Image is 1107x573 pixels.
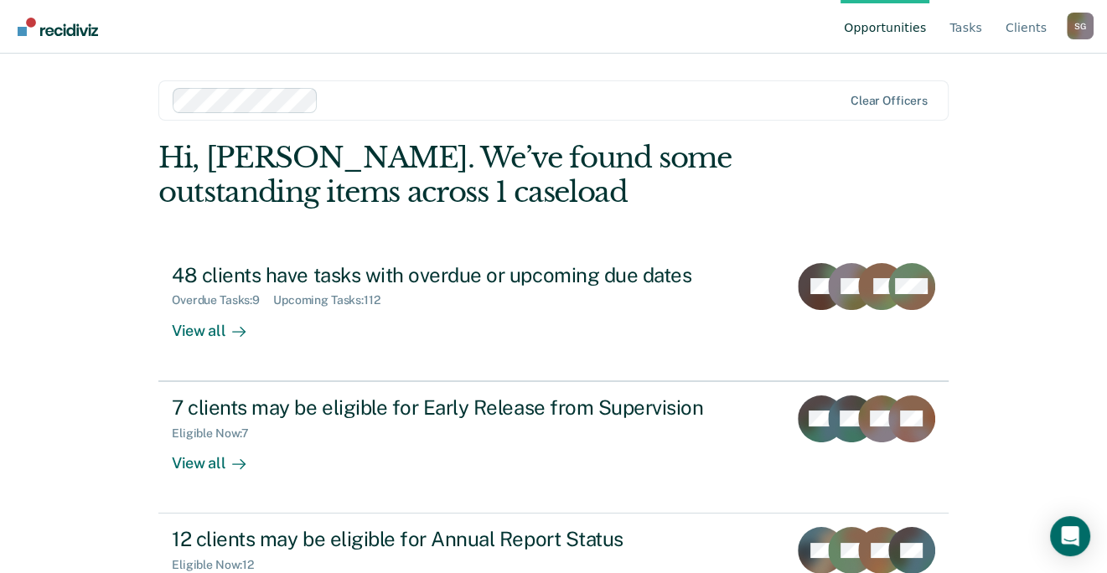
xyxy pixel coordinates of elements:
[172,558,267,572] div: Eligible Now : 12
[158,381,949,514] a: 7 clients may be eligible for Early Release from SupervisionEligible Now:7View all
[158,141,790,209] div: Hi, [PERSON_NAME]. We’ve found some outstanding items across 1 caseload
[172,263,760,287] div: 48 clients have tasks with overdue or upcoming due dates
[273,293,394,307] div: Upcoming Tasks : 112
[1067,13,1094,39] button: Profile dropdown button
[158,250,949,381] a: 48 clients have tasks with overdue or upcoming due datesOverdue Tasks:9Upcoming Tasks:112View all
[172,395,760,420] div: 7 clients may be eligible for Early Release from Supervision
[172,426,262,441] div: Eligible Now : 7
[18,18,98,36] img: Recidiviz
[172,440,266,472] div: View all
[172,307,266,340] div: View all
[172,293,273,307] div: Overdue Tasks : 9
[1067,13,1094,39] div: S G
[851,94,928,108] div: Clear officers
[172,527,760,551] div: 12 clients may be eligible for Annual Report Status
[1050,516,1090,556] div: Open Intercom Messenger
